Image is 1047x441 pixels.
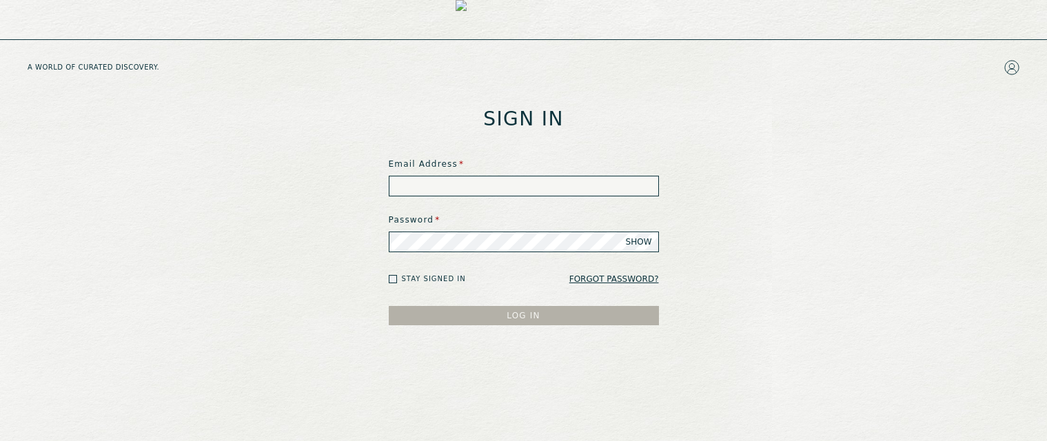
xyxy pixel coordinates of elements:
a: Forgot Password? [569,269,659,289]
h5: A WORLD OF CURATED DISCOVERY. [28,63,213,72]
label: Email Address [389,158,659,170]
span: SHOW [626,236,652,247]
button: LOG IN [389,306,659,325]
label: Password [389,214,659,226]
label: Stay signed in [402,274,466,284]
